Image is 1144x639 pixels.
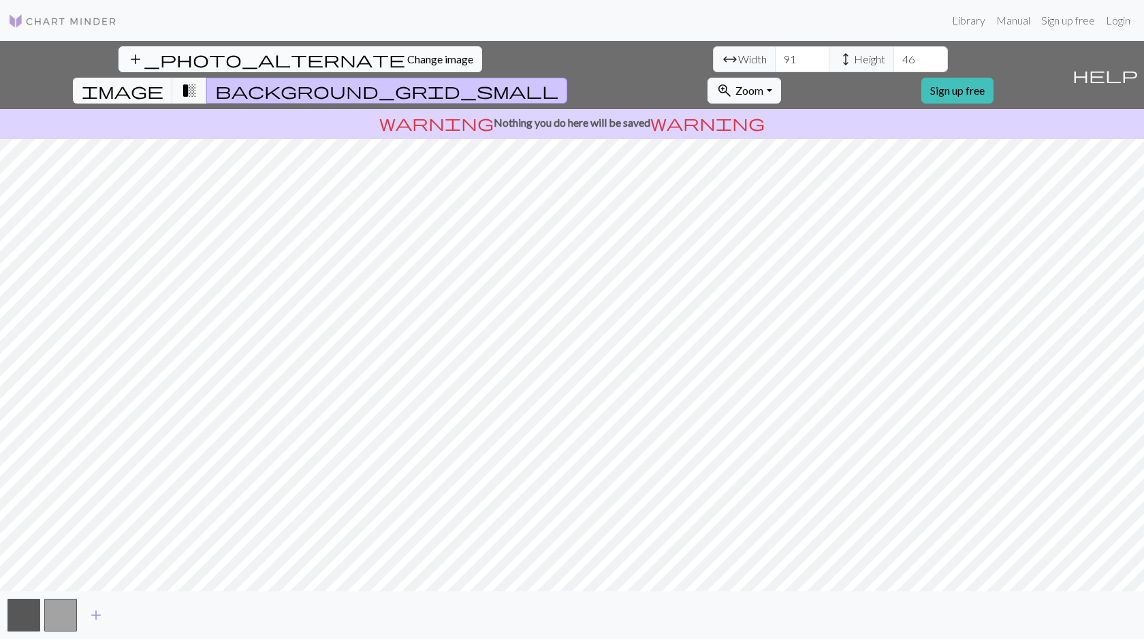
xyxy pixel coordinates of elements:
[118,46,482,72] button: Change image
[921,78,994,104] a: Sign up free
[716,81,733,100] span: zoom_in
[738,51,767,67] span: Width
[947,7,991,34] a: Library
[379,113,494,132] span: warning
[708,78,780,104] button: Zoom
[1066,41,1144,109] button: Help
[82,81,163,100] span: image
[735,84,763,97] span: Zoom
[407,52,473,65] span: Change image
[1036,7,1100,34] a: Sign up free
[650,113,765,132] span: warning
[79,602,113,628] button: Add color
[127,50,405,69] span: add_photo_alternate
[1072,65,1138,84] span: help
[88,606,104,625] span: add
[8,13,117,29] img: Logo
[215,81,558,100] span: background_grid_small
[722,50,738,69] span: arrow_range
[5,114,1139,131] p: Nothing you do here will be saved
[838,50,854,69] span: height
[854,51,885,67] span: Height
[991,7,1036,34] a: Manual
[181,81,197,100] span: transition_fade
[1100,7,1136,34] a: Login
